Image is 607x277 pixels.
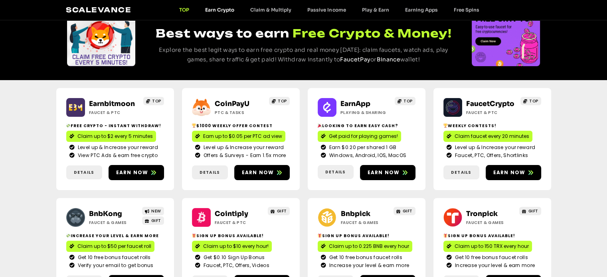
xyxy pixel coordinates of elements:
[443,123,541,129] h2: Weekly contests!
[443,234,447,238] img: 🎁
[277,208,287,214] span: GIFT
[77,133,153,140] span: Claim up to $2 every 5 minutes
[215,100,249,108] a: CoinPayU
[66,123,164,129] h2: Free crypto - Instant withdraw!
[327,254,402,261] span: Get 10 free bonus faucet rolls
[66,234,70,238] img: 💸
[202,262,269,269] span: Faucet, PTC, Offers, Videos
[318,241,412,252] a: Claim up to 0.225 BNB every hour
[202,152,286,159] span: Offers & Surveys - Earn 1.5x more
[66,6,131,14] a: Scalevance
[192,241,272,252] a: Claim up to $10 every hour!
[455,133,529,140] span: Claim faucet every 20 minutes
[142,216,164,225] a: GIFT
[325,169,346,175] span: Details
[171,7,487,13] nav: Menu
[192,233,290,239] h2: Sign up bonus available!
[142,207,164,215] a: NEW
[360,165,415,180] a: Earn now
[203,243,269,250] span: Claim up to $10 every hour!
[395,97,415,105] a: TOP
[234,165,290,180] a: Earn now
[453,254,528,261] span: Get 10 free bonus faucet rolls
[192,131,285,142] a: Earn up to $0.05 per PTC ad view
[76,262,154,269] span: Verify your email to get bonus
[200,169,220,175] span: Details
[340,210,370,218] a: Bnbpick
[529,98,538,104] span: TOP
[76,144,158,151] span: Level up & Increase your reward
[143,97,164,105] a: TOP
[453,152,528,159] span: Faucet, PTC, Offers, Shortlinks
[89,100,135,108] a: Earnbitmoon
[202,144,284,151] span: Level up & Increase your reward
[77,243,151,250] span: Claim up to $50 per faucet roll
[242,169,274,176] span: Earn now
[89,110,139,116] h2: Faucet & PTC
[171,7,197,13] a: TOP
[453,144,535,151] span: Level up & Increase your reward
[528,208,538,214] span: GIFT
[66,124,70,128] img: 💸
[466,110,516,116] h2: Faucet & PTC
[397,7,445,13] a: Earning Apps
[318,123,415,129] h2: Looking to Earn Easy Cash?
[268,207,290,215] a: GIFT
[202,254,265,261] span: Get $0.10 Sign Up Bonus
[76,254,151,261] span: Get 10 free bonus faucet rolls
[393,207,415,215] a: GIFT
[151,208,161,214] span: NEW
[155,26,289,40] span: Best ways to earn
[299,7,354,13] a: Passive Income
[329,133,398,140] span: Get paid for playing games!
[109,165,164,180] a: Earn now
[327,144,397,151] span: Earn $0.20 per shared 1 GB
[318,234,322,238] img: 🎁
[192,234,196,238] img: 🎁
[192,124,196,128] img: 🏆
[520,97,541,105] a: TOP
[466,210,498,218] a: Tronpick
[340,110,390,116] h2: Playing & Sharing
[192,123,290,129] h2: $1000 Weekly Offer contest
[472,8,540,66] div: Slides
[66,241,154,252] a: Claim up to $50 per faucet roll
[192,165,228,179] a: Details
[493,169,526,176] span: Earn now
[455,243,529,250] span: Claim up to 150 TRX every hour
[340,100,370,108] a: EarnApp
[327,152,406,159] span: Windows, Android, IOS, MacOS
[340,220,390,226] h2: Faucet & Games
[453,262,535,269] span: Increase your level & earn more
[76,152,158,159] span: View PTC Ads & earn free crypto
[197,7,242,13] a: Earn Crypto
[151,218,161,224] span: GIFT
[327,262,409,269] span: Increase your level & earn more
[150,45,457,65] p: Explore the best legit ways to earn free crypto and real money [DATE]: claim faucets, watch ads, ...
[66,233,164,239] h2: Increase your level & earn more
[403,98,413,104] span: TOP
[486,165,541,180] a: Earn now
[443,131,532,142] a: Claim faucet every 20 minutes
[278,98,287,104] span: TOP
[318,124,322,128] img: 🎉
[89,220,139,226] h2: Faucet & Games
[66,131,156,142] a: Claim up to $2 every 5 minutes
[443,124,447,128] img: 🏆
[403,208,413,214] span: GIFT
[318,233,415,239] h2: Sign Up Bonus Available!
[242,7,299,13] a: Claim & Multiply
[215,110,265,116] h2: ptc & Tasks
[451,169,471,175] span: Details
[152,98,161,104] span: TOP
[215,210,248,218] a: Cointiply
[466,100,514,108] a: FaucetCrypto
[443,241,532,252] a: Claim up to 150 TRX every hour
[116,169,148,176] span: Earn now
[443,233,541,239] h2: Sign Up Bonus Available!
[74,169,94,175] span: Details
[443,165,479,179] a: Details
[269,97,290,105] a: TOP
[329,243,409,250] span: Claim up to 0.225 BNB every hour
[519,207,541,215] a: GIFT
